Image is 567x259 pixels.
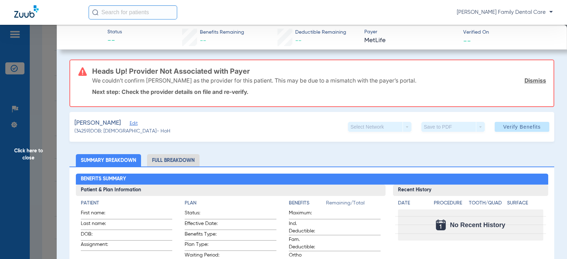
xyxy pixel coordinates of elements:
[107,28,122,36] span: Status
[130,121,136,128] span: Edit
[295,29,346,36] span: Deductible Remaining
[74,119,121,128] span: [PERSON_NAME]
[507,199,543,207] h4: Surface
[326,199,381,209] span: Remaining/Total
[450,221,505,229] span: No Recent History
[364,36,457,45] span: MetLife
[495,122,549,132] button: Verify Benefits
[185,241,219,250] span: Plan Type:
[434,199,466,207] h4: Procedure
[463,29,556,36] span: Verified On
[469,199,505,209] app-breakdown-title: Tooth/Quad
[200,38,206,44] span: --
[185,231,219,240] span: Benefits Type:
[14,5,39,18] img: Zuub Logo
[76,174,548,185] h2: Benefits Summary
[289,220,324,235] span: Ind. Deductible:
[185,209,219,219] span: Status:
[81,241,116,250] span: Assignment:
[524,77,546,84] a: Dismiss
[92,77,416,84] p: We couldn’t confirm [PERSON_NAME] as the provider for this patient. This may be due to a mismatch...
[503,124,541,130] span: Verify Benefits
[364,28,457,36] span: Payer
[436,220,446,230] img: Calendar
[289,199,326,209] app-breakdown-title: Benefits
[398,199,428,207] h4: Date
[185,199,276,207] h4: Plan
[295,38,302,44] span: --
[434,199,466,209] app-breakdown-title: Procedure
[92,68,546,75] h3: Heads Up! Provider Not Associated with Payer
[289,209,324,219] span: Maximum:
[81,209,116,219] span: First name:
[107,36,122,46] span: --
[289,199,326,207] h4: Benefits
[147,154,200,167] li: Full Breakdown
[92,88,546,95] p: Next step: Check the provider details on file and re-verify.
[81,199,173,207] h4: Patient
[185,220,219,230] span: Effective Date:
[398,199,428,209] app-breakdown-title: Date
[81,231,116,240] span: DOB:
[76,185,386,196] h3: Patient & Plan Information
[81,220,116,230] span: Last name:
[200,29,244,36] span: Benefits Remaining
[463,37,471,44] span: --
[457,9,553,16] span: [PERSON_NAME] Family Dental Care
[92,9,99,16] img: Search Icon
[89,5,177,19] input: Search for patients
[469,199,505,207] h4: Tooth/Quad
[74,128,170,135] span: (34259) DOB: [DEMOGRAPHIC_DATA] - HoH
[393,185,548,196] h3: Recent History
[507,199,543,209] app-breakdown-title: Surface
[76,154,141,167] li: Summary Breakdown
[78,67,87,76] img: error-icon
[289,236,324,251] span: Fam. Deductible:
